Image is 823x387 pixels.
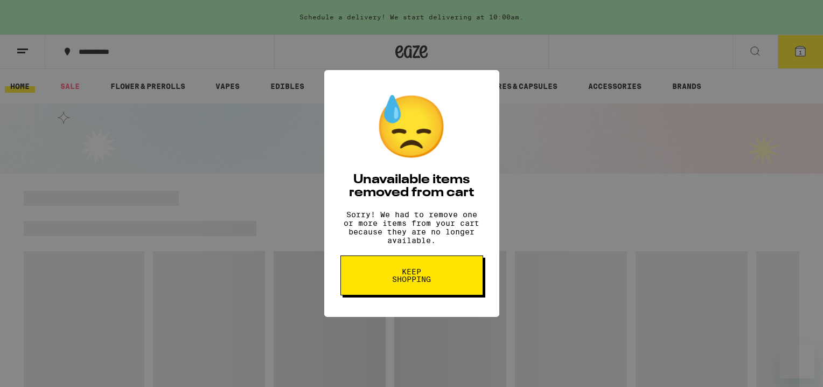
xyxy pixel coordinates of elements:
[374,92,449,163] div: 😓
[384,268,440,283] span: Keep Shopping
[780,344,814,378] iframe: Button to launch messaging window
[340,255,483,295] button: Keep Shopping
[340,210,483,245] p: Sorry! We had to remove one or more items from your cart because they are no longer available.
[340,174,483,199] h2: Unavailable items removed from cart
